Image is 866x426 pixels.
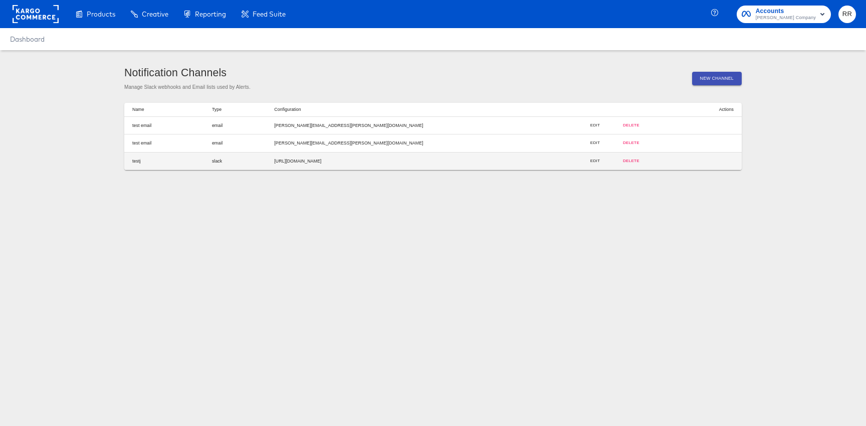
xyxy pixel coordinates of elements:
span: [PERSON_NAME] Company [756,14,816,22]
th: Actions [571,103,742,117]
span: Edit [581,122,608,129]
span: Accounts [756,6,816,17]
span: Products [87,10,115,18]
button: Delete [615,120,647,131]
span: Creative [142,10,168,18]
th: Type [204,103,266,117]
button: Delete [615,137,647,149]
span: New Channel [700,75,734,82]
span: Edit [581,158,608,165]
th: Configuration [266,103,571,117]
a: Dashboard [10,35,45,43]
td: slack [204,152,266,170]
button: Edit [579,156,611,167]
span: Edit [581,139,608,147]
button: Accounts[PERSON_NAME] Company [737,6,831,23]
td: test email [124,117,204,134]
button: New Channel [692,72,742,85]
button: Edit [579,120,611,131]
td: [PERSON_NAME][EMAIL_ADDRESS][PERSON_NAME][DOMAIN_NAME] [266,134,571,152]
span: Feed Suite [253,10,286,18]
td: email [204,117,266,134]
button: Edit [579,137,611,149]
td: [URL][DOMAIN_NAME] [266,152,571,170]
td: email [204,134,266,152]
td: testj [124,152,204,170]
th: Name [124,103,204,117]
button: RR [838,6,856,23]
span: Delete [617,122,644,129]
button: Delete [615,156,647,167]
span: Reporting [195,10,226,18]
td: [PERSON_NAME][EMAIL_ADDRESS][PERSON_NAME][DOMAIN_NAME] [266,117,571,134]
h4: Notification Channels [124,66,251,79]
span: Delete [617,158,644,165]
span: RR [842,9,852,20]
td: test email [124,134,204,152]
span: Delete [617,139,644,147]
p: Manage Slack webhooks and Email lists used by Alerts. [124,83,251,91]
